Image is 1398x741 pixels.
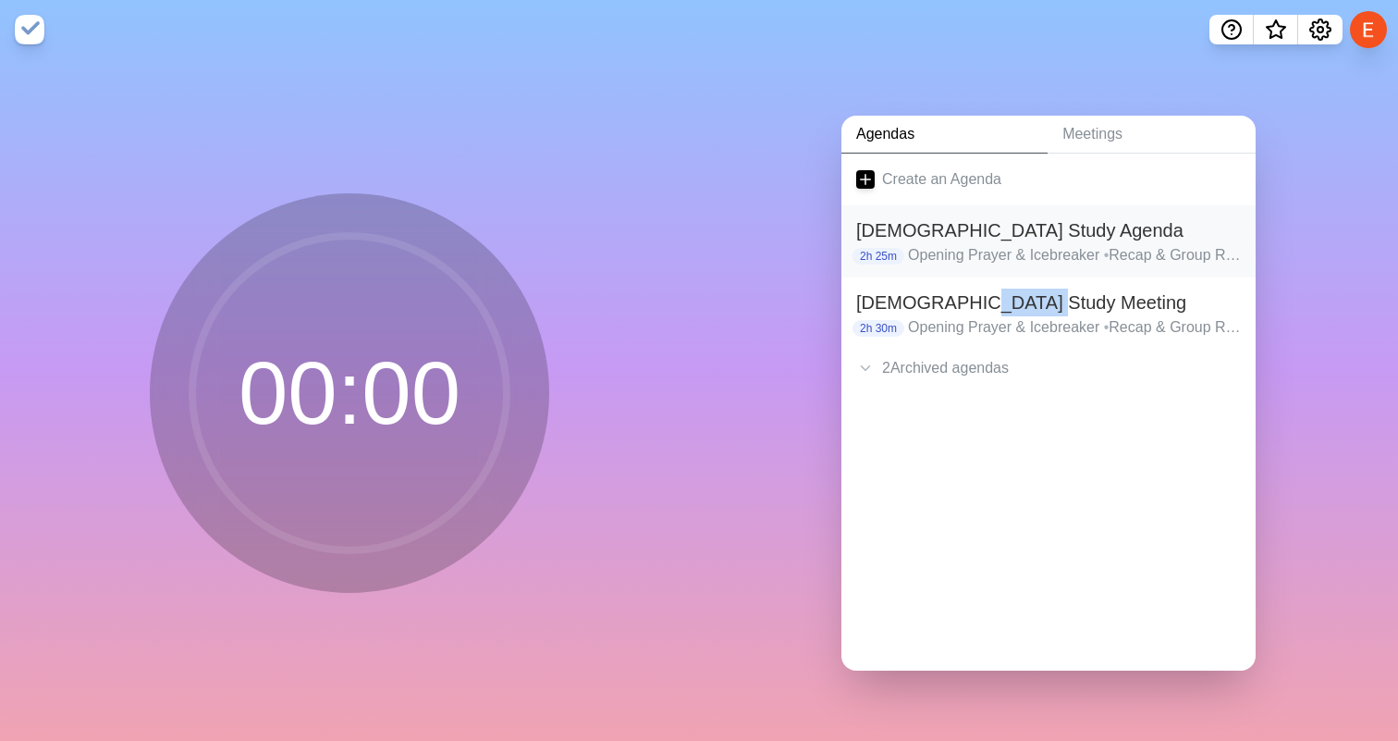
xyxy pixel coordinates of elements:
button: Help [1209,15,1254,44]
div: . [841,387,1256,424]
span: • [1104,247,1110,263]
p: 2h 25m [852,248,904,265]
a: Agendas [841,116,1048,154]
h2: [DEMOGRAPHIC_DATA] Study Meeting [856,289,1241,316]
button: What’s new [1254,15,1298,44]
a: Create an Agenda [841,154,1256,205]
button: Settings [1298,15,1343,44]
p: Opening Prayer & Icebreaker Recap & Group Read (1-2 Chapters) Study & Take Notes Discussion Open ... [908,316,1241,339]
img: timeblocks logo [15,15,44,44]
a: Meetings [1048,116,1256,154]
p: 2h 30m [852,320,904,337]
p: Opening Prayer & Icebreaker Recap & Group Read (1-2 Chapters) Study & Take Notes Discussion Open ... [908,244,1241,266]
div: 2 Archived agenda s [841,350,1256,387]
h2: [DEMOGRAPHIC_DATA] Study Agenda [856,216,1241,244]
span: • [1104,319,1110,335]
